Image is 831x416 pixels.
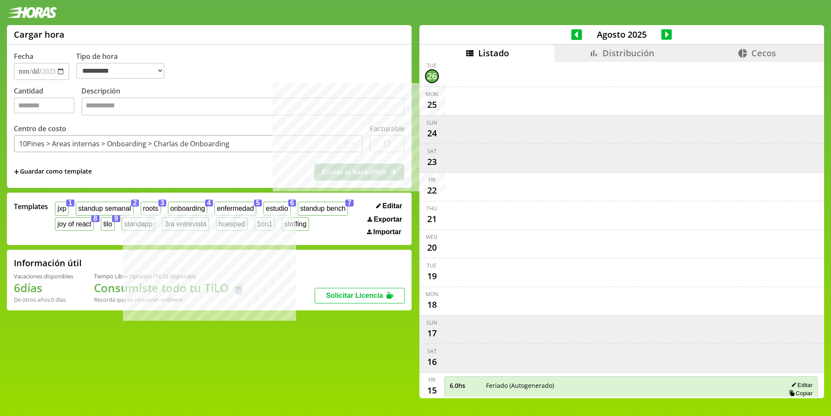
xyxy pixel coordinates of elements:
span: 7 [345,200,354,206]
div: 22 [425,184,439,197]
div: 19 [425,269,439,283]
button: Solicitar Licencia [315,288,405,303]
span: 3 [158,200,167,206]
button: huesped [216,217,248,231]
button: estudio6 [263,202,290,215]
select: Tipo de hora [76,63,164,79]
div: Mon [425,90,438,98]
button: 1on1 [254,217,275,231]
h1: Consumiste todo tu TiLO 🍵 [94,280,245,296]
button: jxp1 [55,202,69,215]
div: 17 [425,326,439,340]
div: 20 [425,241,439,255]
div: 23 [425,155,439,169]
button: roots3 [141,202,161,215]
h1: 6 días [14,280,73,296]
span: Importar [373,228,401,236]
button: Editar [789,381,812,389]
div: Wed [426,233,438,241]
label: Facturable [370,124,405,133]
span: 6 [288,200,296,206]
div: 24 [425,126,439,140]
b: Enero [167,296,183,303]
div: Thu [426,205,437,212]
div: Sat [427,348,437,355]
label: Cantidad [14,86,81,118]
div: scrollable content [419,62,824,397]
div: Sun [426,119,437,126]
h1: Cargar hora [14,29,64,40]
span: 1 [66,200,74,206]
span: + [14,167,19,177]
span: Exportar [374,216,402,223]
div: Tue [427,62,437,69]
span: 8 [91,215,100,222]
button: Exportar [365,215,405,224]
span: 5 [254,200,262,206]
div: 26 [425,69,439,83]
div: Vacaciones disponibles [14,272,73,280]
label: Centro de costo [14,124,66,133]
div: 16 [425,355,439,369]
div: 25 [425,98,439,112]
label: Tipo de hora [76,52,171,80]
button: joy of react8 [55,217,94,231]
span: +Guardar como template [14,167,92,177]
div: Sun [426,319,437,326]
input: Cantidad [14,97,74,113]
span: Feriado (Autogenerado) [486,381,767,390]
button: staffing [282,217,309,231]
div: Recordá que se renuevan en [94,296,245,303]
textarea: Descripción [81,97,405,116]
h2: Información útil [14,257,82,269]
button: 3ra entrevista [162,217,209,231]
span: Listado [478,47,509,59]
button: Editar [374,202,405,210]
button: Copiar [786,390,812,397]
button: standapp [122,217,155,231]
label: Fecha [14,52,33,61]
label: Descripción [81,86,405,118]
span: Cecos [751,47,776,59]
div: 18 [425,298,439,312]
button: onboarding4 [168,202,208,215]
button: enfermedad5 [214,202,256,215]
span: 4 [205,200,213,206]
div: 21 [425,212,439,226]
span: 2 [131,200,139,206]
span: 6.0 hs [450,381,480,390]
div: Tiempo Libre Optativo (TiLO) disponible [94,272,245,280]
div: Sat [427,148,437,155]
span: Editar [383,202,402,210]
span: Solicitar Licencia [326,292,383,299]
span: Distribución [602,47,654,59]
button: standup bench7 [298,202,348,215]
div: Mon [425,290,438,298]
div: De otros años: 0 días [14,296,73,303]
button: tilo9 [101,217,115,231]
span: Templates [14,202,48,211]
span: 9 [112,215,120,222]
div: 15 [425,384,439,397]
img: logotipo [7,7,57,18]
span: Agosto 2025 [582,29,661,40]
div: Fri [428,376,435,384]
div: Tue [427,262,437,269]
div: 10Pines > Areas internas > Onboarding > Charlas de Onboarding [19,139,229,148]
div: Fri [428,176,435,184]
button: standup semanal2 [76,202,133,215]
